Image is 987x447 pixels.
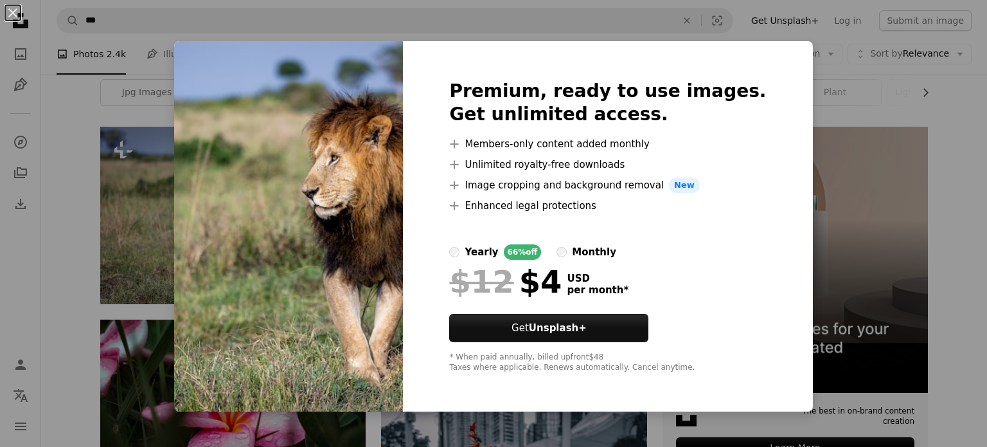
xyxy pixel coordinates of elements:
[669,178,700,193] span: New
[449,265,562,298] div: $4
[556,247,567,257] input: monthly
[572,244,616,260] div: monthly
[449,198,766,214] li: Enhanced legal protections
[449,352,766,373] div: * When paid annually, billed upfront $48 Taxes where applicable. Renews automatically. Cancel any...
[449,314,648,342] button: GetUnsplash+
[449,178,766,193] li: Image cropping and background removal
[449,157,766,172] li: Unlimited royalty-free downloads
[449,80,766,126] h2: Premium, ready to use images. Get unlimited access.
[567,284,628,296] span: per month *
[449,247,459,257] input: yearly66%off
[567,273,628,284] span: USD
[449,136,766,152] li: Members-only content added monthly
[174,41,403,412] img: premium_photo-1666672388644-2d99f3feb9f1
[529,322,587,334] strong: Unsplash+
[465,244,498,260] div: yearly
[449,265,513,298] span: $12
[504,244,542,260] div: 66% off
